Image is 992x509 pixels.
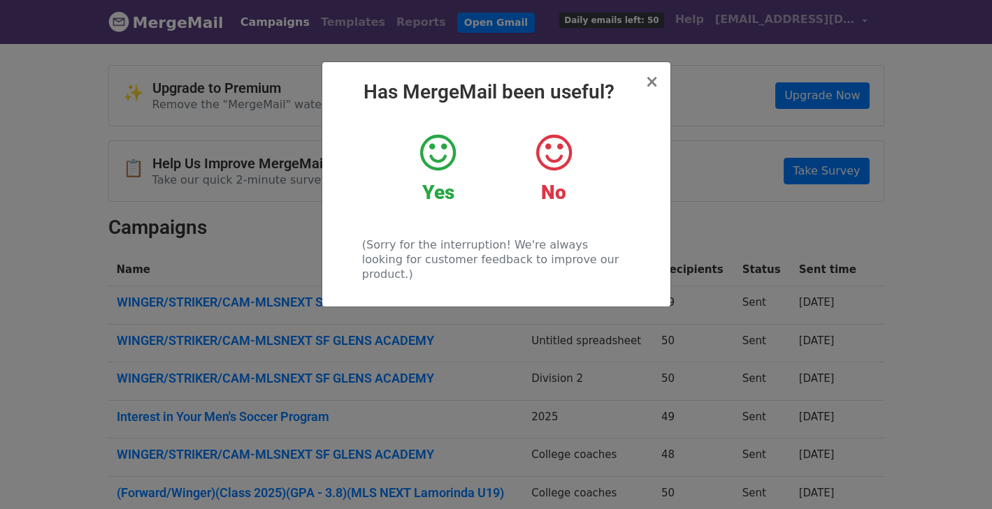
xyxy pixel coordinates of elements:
[391,132,485,205] a: Yes
[645,73,659,90] button: Close
[422,181,454,204] strong: Yes
[506,132,601,205] a: No
[645,72,659,91] span: ×
[541,181,566,204] strong: No
[362,237,630,281] p: (Sorry for the interruption! We're always looking for customer feedback to improve our product.)
[333,80,659,104] h2: Has MergeMail been useful?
